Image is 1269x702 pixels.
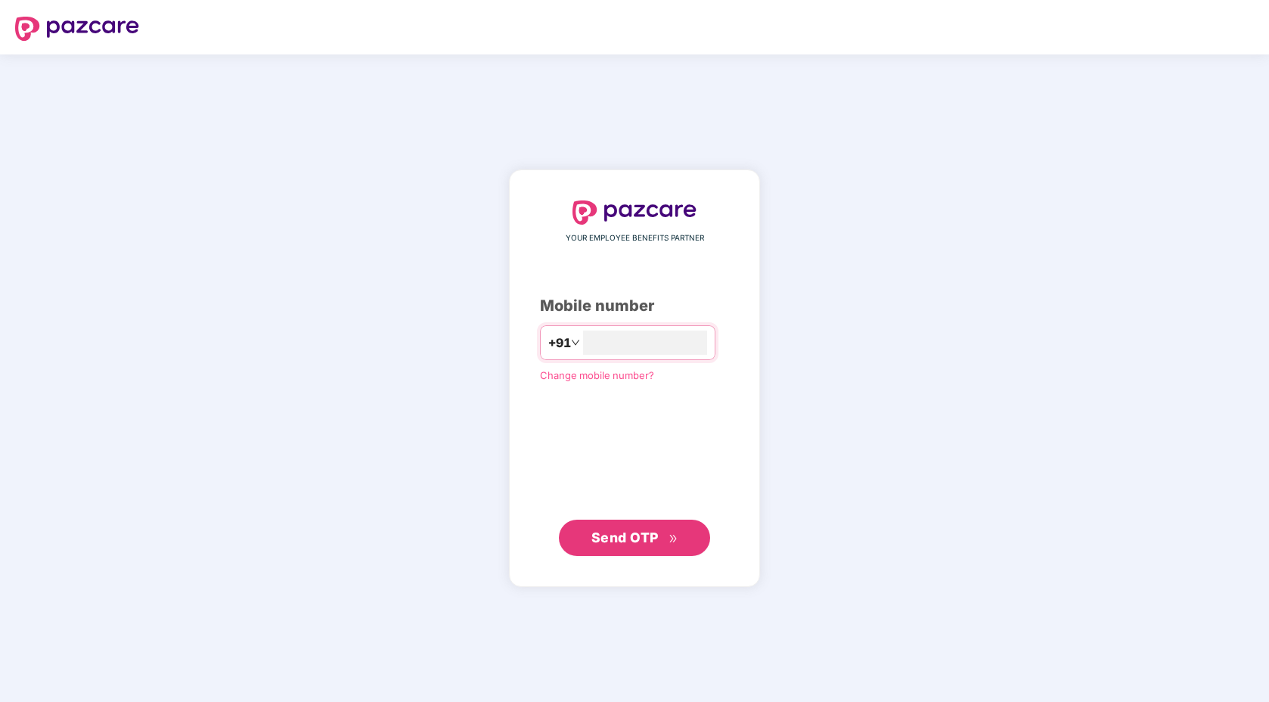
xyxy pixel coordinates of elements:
[566,232,704,244] span: YOUR EMPLOYEE BENEFITS PARTNER
[540,294,729,318] div: Mobile number
[591,530,659,545] span: Send OTP
[15,17,139,41] img: logo
[540,369,654,381] a: Change mobile number?
[669,534,678,544] span: double-right
[548,334,571,353] span: +91
[559,520,710,556] button: Send OTPdouble-right
[571,338,580,347] span: down
[572,200,697,225] img: logo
